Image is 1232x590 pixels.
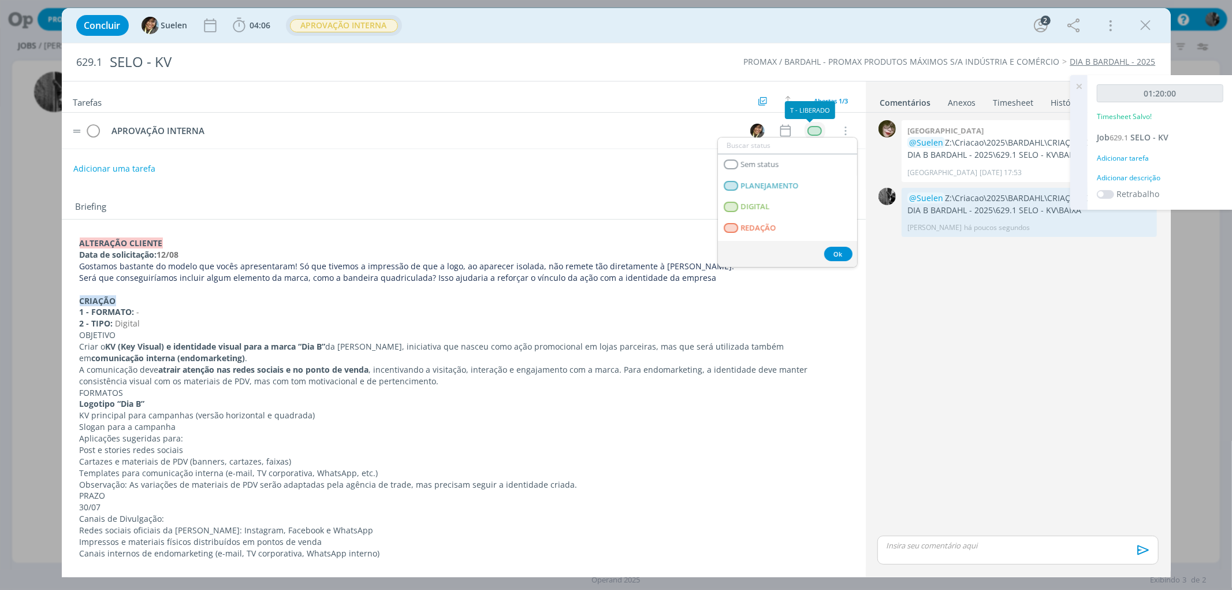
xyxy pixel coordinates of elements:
[909,192,943,203] span: @Suelen
[142,17,159,34] img: S
[80,490,848,502] p: PRAZO
[740,224,776,233] span: REDAÇÃO
[80,456,848,467] p: Cartazes e materiais de PDV (banners, cartazes, faixas)
[230,16,274,35] button: 04:06
[80,502,848,513] p: 30/07
[824,247,853,261] button: Ok
[1041,16,1051,25] div: 2
[80,261,735,272] span: Gostamos bastante do modelo que vocês apresentaram! Só que tivemos a impressão de que a logo, ao ...
[290,19,398,32] span: APROVAÇÃO INTERNA
[1070,56,1156,67] a: DIA B BARDAHL - 2025
[907,168,977,178] p: [GEOGRAPHIC_DATA]
[142,17,188,34] button: SSuelen
[1116,188,1159,200] label: Retrabalho
[80,238,163,248] strong: ALTERAÇÃO CLIENTE
[785,101,835,119] div: T - LIBERADO
[73,94,102,108] span: Tarefas
[749,122,766,139] button: S
[80,272,717,283] span: Será que conseguiríamos incluir algum elemento da marca, como a bandeira quadriculada? Isso ajuda...
[80,410,848,421] p: KV principal para campanhas (versão horizontal e quadrada)
[786,96,794,106] img: arrow-down-up.svg
[80,295,116,306] strong: CRIAÇÃO
[159,364,369,375] strong: atrair atenção nas redes sociais e no ponto de venda
[909,137,943,148] span: @Suelen
[964,222,1030,233] span: há poucos segundos
[76,15,129,36] button: Concluir
[1097,112,1152,122] p: Timesheet Salvo!
[92,352,245,363] strong: comunicação interna (endomarketing)
[62,8,1171,577] div: dialog
[106,341,326,352] strong: KV (Key Visual) e identidade visual para a marca “Dia B”
[137,306,140,317] span: -
[1097,132,1168,143] a: Job629.1SELO - KV
[814,97,848,105] span: Abertas 1/3
[879,120,896,138] img: K
[740,181,798,191] span: PLANEJAMENTO
[740,202,769,211] span: DIGITAL
[73,129,81,133] img: drag-icon.svg
[80,387,848,399] p: FORMATOS
[879,188,896,205] img: P
[718,138,857,154] input: Buscar status
[740,160,779,169] span: Sem status
[80,306,135,317] strong: 1 - FORMATO:
[1097,173,1223,183] div: Adicionar descrição
[73,158,156,179] button: Adicionar uma tarefa
[907,222,962,233] p: [PERSON_NAME]
[750,124,765,138] img: S
[107,124,740,138] div: APROVAÇÃO INTERNA
[116,318,140,329] span: Digital
[948,97,976,109] div: Anexos
[907,192,1151,216] p: Z:\Criacao\2025\BARDAHL\CRIAÇÃO OPERAND\629 - DIA B BARDAHL - 2025\629.1 SELO - KV\BAIXA
[80,421,848,433] p: Slogan para a campanha
[80,513,848,525] p: Canais de Divulgação:
[161,21,188,29] span: Suelen
[993,92,1034,109] a: Timesheet
[80,479,848,491] p: Observação: As variações de materiais de PDV serão adaptadas pela agência de trade, mas precisam ...
[80,444,848,456] p: Post e stories redes sociais
[76,200,107,215] span: Briefing
[980,168,1022,178] span: [DATE] 17:53
[80,249,157,260] strong: Data de solicitação:
[105,48,701,76] div: SELO - KV
[907,137,1151,161] p: Z:\Criacao\2025\BARDAHL\CRIAÇÃO OPERAND\629 - DIA B BARDAHL - 2025\629.1 SELO - KV\BAIXA
[907,125,984,136] b: [GEOGRAPHIC_DATA]
[80,398,145,409] strong: Logotipo “Dia B”
[80,341,848,364] p: Criar o da [PERSON_NAME], iniciativa que nasceu como ação promocional em lojas parceiras, mas que...
[744,56,1060,67] a: PROMAX / BARDAHL - PROMAX PRODUTOS MÁXIMOS S/A INDÚSTRIA E COMÉRCIO
[1130,132,1168,143] span: SELO - KV
[1051,92,1086,109] a: Histórico
[80,548,848,559] p: Canais internos de endomarketing (e-mail, TV corporativa, WhatsApp interno)
[80,433,848,444] p: Aplicações sugeridas para:
[80,329,848,341] p: OBJETIVO
[880,92,932,109] a: Comentários
[157,249,179,260] strong: 12/08
[1097,153,1223,164] div: Adicionar tarefa
[80,467,848,479] p: Templates para comunicação interna (e-mail, TV corporativa, WhatsApp, etc.)
[77,56,103,69] span: 629.1
[80,364,848,387] p: A comunicação deve , incentivando a visitação, interação e engajamento com a marca. Para endomark...
[1110,132,1128,143] span: 629.1
[1032,16,1050,35] button: 2
[80,525,848,536] p: Redes sociais oficiais da [PERSON_NAME]: Instagram, Facebook e WhatsApp
[80,318,113,329] strong: 2 - TIPO:
[289,18,399,33] button: APROVAÇÃO INTERNA
[80,536,848,548] p: Impressos e materiais físicos distribuídos em pontos de venda
[84,21,121,30] span: Concluir
[250,20,271,31] span: 04:06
